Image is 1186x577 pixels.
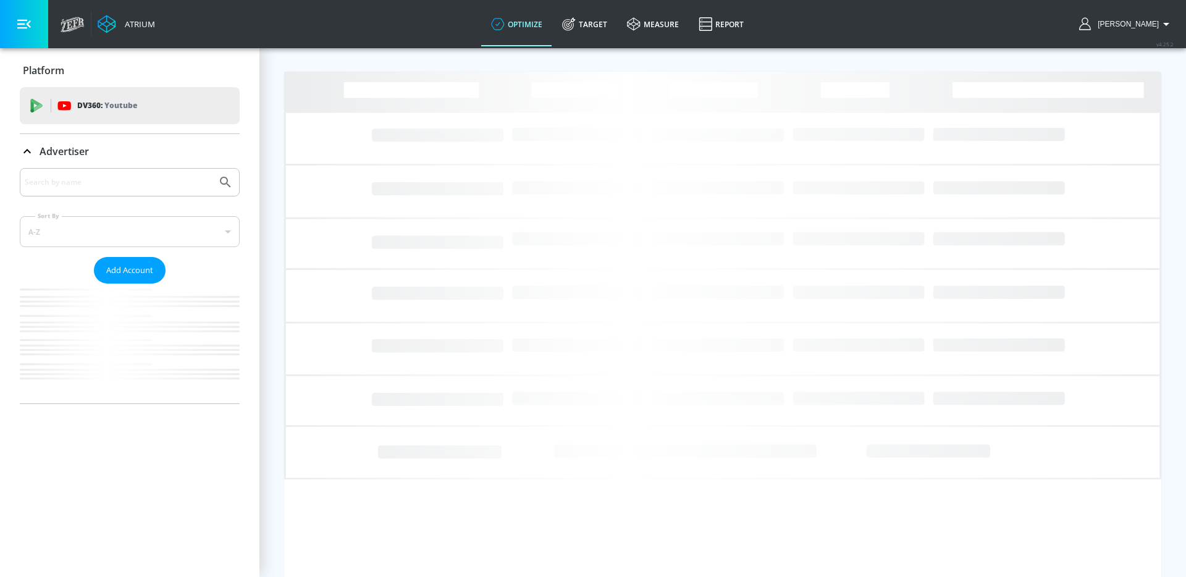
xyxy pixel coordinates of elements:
span: v 4.25.2 [1156,41,1174,48]
a: optimize [481,2,552,46]
div: Atrium [120,19,155,30]
span: Add Account [106,263,153,277]
label: Sort By [35,212,62,220]
div: DV360: Youtube [20,87,240,124]
a: measure [617,2,689,46]
span: login as: guillermo.cabrera@zefr.com [1093,20,1159,28]
div: Advertiser [20,134,240,169]
div: Advertiser [20,168,240,403]
p: Advertiser [40,145,89,158]
button: [PERSON_NAME] [1079,17,1174,32]
button: Add Account [94,257,166,284]
nav: list of Advertiser [20,284,240,403]
a: Report [689,2,754,46]
p: DV360: [77,99,137,112]
a: Atrium [98,15,155,33]
div: A-Z [20,216,240,247]
input: Search by name [25,174,212,190]
a: Target [552,2,617,46]
p: Platform [23,64,64,77]
div: Platform [20,53,240,88]
p: Youtube [104,99,137,112]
